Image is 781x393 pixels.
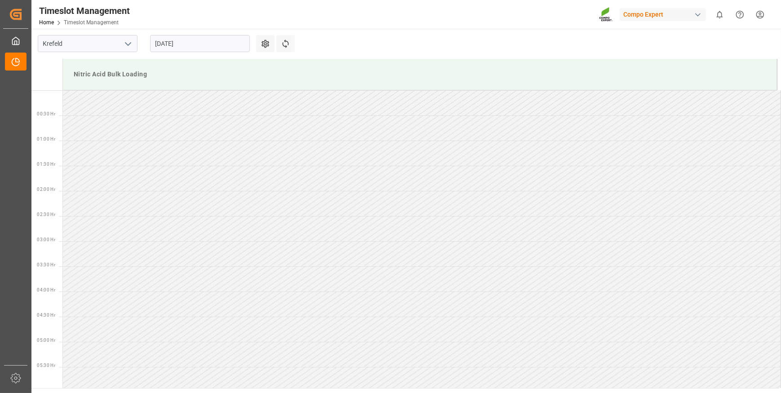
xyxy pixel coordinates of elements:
span: 04:30 Hr [37,313,55,318]
span: 00:30 Hr [37,111,55,116]
button: open menu [121,37,134,51]
span: 01:30 Hr [37,162,55,167]
span: 05:00 Hr [37,338,55,343]
span: 01:00 Hr [37,137,55,141]
span: 04:00 Hr [37,287,55,292]
span: 02:00 Hr [37,187,55,192]
span: 05:30 Hr [37,363,55,368]
span: 03:30 Hr [37,262,55,267]
div: Timeslot Management [39,4,130,18]
button: Help Center [730,4,750,25]
span: 02:30 Hr [37,212,55,217]
a: Home [39,19,54,26]
div: Compo Expert [620,8,706,21]
button: show 0 new notifications [710,4,730,25]
div: Nitric Acid Bulk Loading [70,66,770,83]
button: Compo Expert [620,6,710,23]
span: 03:00 Hr [37,237,55,242]
input: Type to search/select [38,35,138,52]
input: DD.MM.YYYY [150,35,250,52]
img: Screenshot%202023-09-29%20at%2010.02.21.png_1712312052.png [599,7,613,22]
